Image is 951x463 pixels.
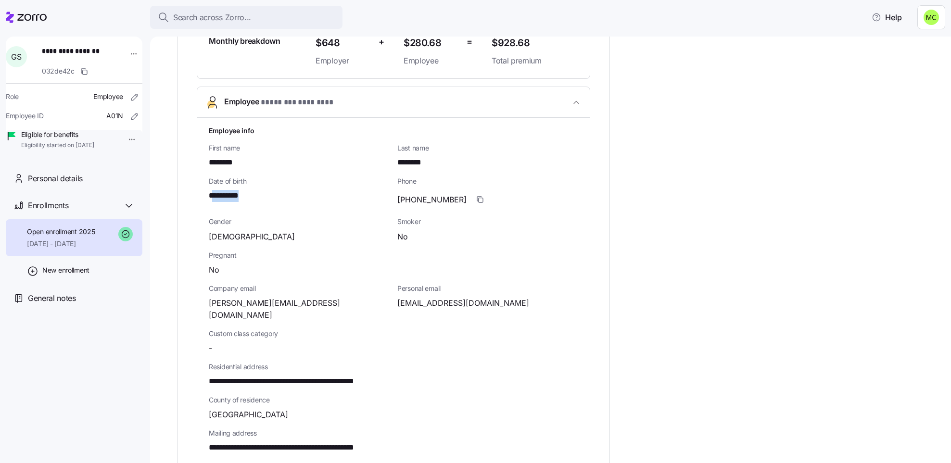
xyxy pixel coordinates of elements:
span: First name [209,143,390,153]
span: Monthly breakdown [209,35,280,47]
span: Search across Zorro... [173,12,251,24]
img: fb6fbd1e9160ef83da3948286d18e3ea [924,10,939,25]
h1: Employee info [209,125,578,136]
span: Personal details [28,173,83,185]
span: Employee [93,92,123,101]
span: [GEOGRAPHIC_DATA] [209,409,288,421]
span: $280.68 [404,35,459,51]
span: Phone [397,176,578,186]
span: Open enrollment 2025 [27,227,95,237]
span: = [467,35,472,49]
span: New enrollment [42,265,89,275]
span: Date of birth [209,176,390,186]
span: Eligible for benefits [21,130,94,139]
span: A01N [106,111,123,121]
span: County of residence [209,395,578,405]
span: [PERSON_NAME][EMAIL_ADDRESS][DOMAIN_NAME] [209,297,390,321]
span: Employee [404,55,459,67]
span: $928.68 [492,35,578,51]
span: [DATE] - [DATE] [27,239,95,249]
span: Last name [397,143,578,153]
span: [PHONE_NUMBER] [397,194,467,206]
span: Enrollments [28,200,68,212]
span: Residential address [209,362,578,372]
span: Company email [209,284,390,293]
button: Search across Zorro... [150,6,342,29]
span: Employee ID [6,111,44,121]
span: [DEMOGRAPHIC_DATA] [209,231,295,243]
span: Personal email [397,284,578,293]
span: Gender [209,217,390,226]
span: Employer [316,55,371,67]
span: Mailing address [209,428,578,438]
button: Help [864,8,910,27]
span: Total premium [492,55,578,67]
span: [EMAIL_ADDRESS][DOMAIN_NAME] [397,297,529,309]
span: $648 [316,35,371,51]
span: + [379,35,384,49]
span: General notes [28,292,76,304]
span: Pregnant [209,250,578,260]
span: - [209,342,212,354]
span: Help [872,12,902,23]
span: Role [6,92,19,101]
span: Smoker [397,217,578,226]
span: Employee [224,96,348,109]
span: No [397,231,408,243]
span: Eligibility started on [DATE] [21,141,94,150]
span: G S [11,53,21,61]
span: Custom class category [209,329,390,338]
span: No [209,264,219,276]
span: 032de42c [42,66,75,76]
